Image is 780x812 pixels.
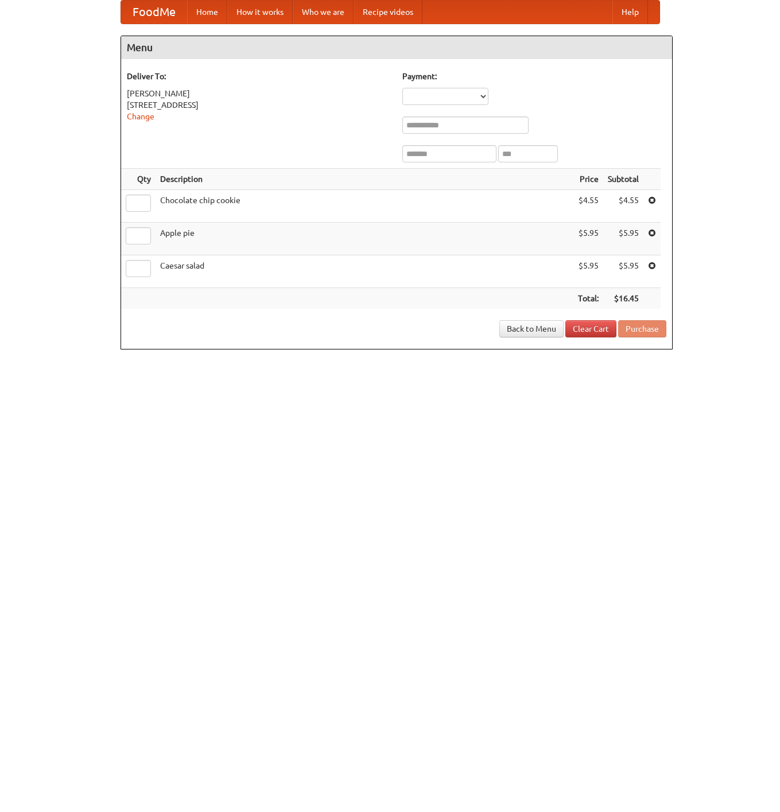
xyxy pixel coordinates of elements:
[354,1,422,24] a: Recipe videos
[127,88,391,99] div: [PERSON_NAME]
[402,71,666,82] h5: Payment:
[573,190,603,223] td: $4.55
[618,320,666,337] button: Purchase
[573,288,603,309] th: Total:
[227,1,293,24] a: How it works
[499,320,564,337] a: Back to Menu
[121,1,187,24] a: FoodMe
[603,223,643,255] td: $5.95
[565,320,616,337] a: Clear Cart
[612,1,648,24] a: Help
[187,1,227,24] a: Home
[156,169,573,190] th: Description
[603,255,643,288] td: $5.95
[603,169,643,190] th: Subtotal
[573,255,603,288] td: $5.95
[127,99,391,111] div: [STREET_ADDRESS]
[127,71,391,82] h5: Deliver To:
[603,288,643,309] th: $16.45
[573,223,603,255] td: $5.95
[573,169,603,190] th: Price
[293,1,354,24] a: Who we are
[121,169,156,190] th: Qty
[127,112,154,121] a: Change
[156,255,573,288] td: Caesar salad
[121,36,672,59] h4: Menu
[603,190,643,223] td: $4.55
[156,190,573,223] td: Chocolate chip cookie
[156,223,573,255] td: Apple pie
